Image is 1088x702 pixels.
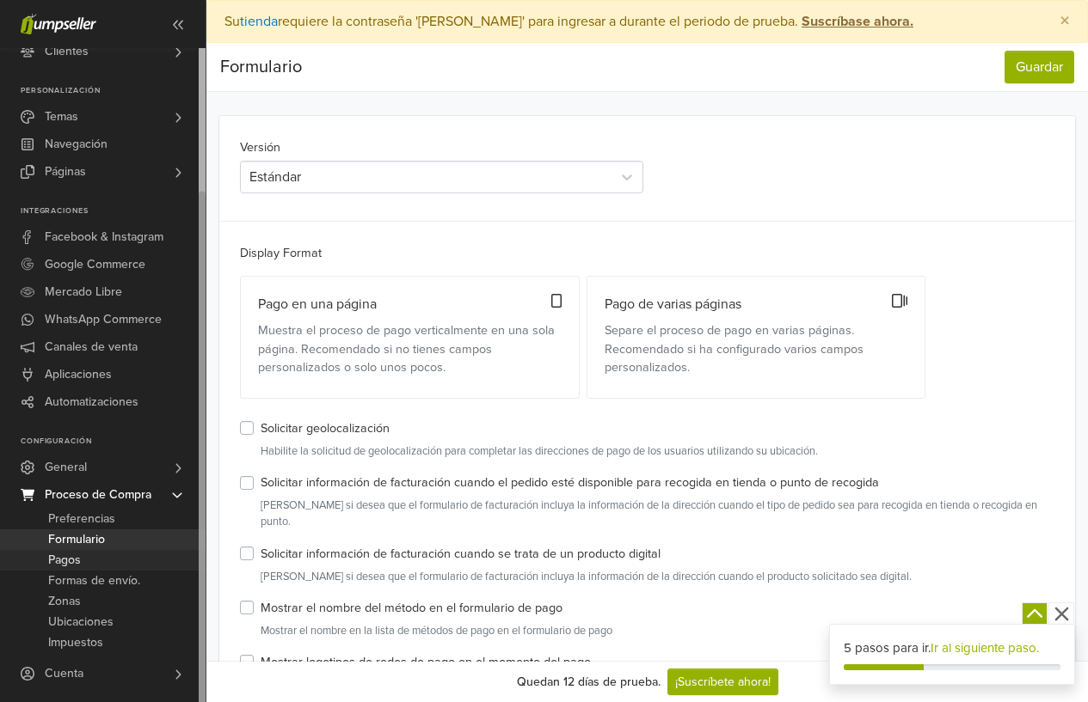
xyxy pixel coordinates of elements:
[21,206,206,217] p: Integraciones
[45,481,151,509] span: Proceso de Compra
[21,436,206,447] p: Configuración
[45,223,163,251] span: Facebook & Instagram
[45,454,87,481] span: General
[48,529,105,550] span: Formulario
[48,509,115,529] span: Preferencias
[45,333,138,361] span: Canales de venta
[931,640,1039,656] a: Ir al siguiente paso.
[249,167,603,187] div: Estándar
[48,571,140,591] span: Formas de envío.
[240,244,322,263] label: Display Format
[1005,51,1074,83] button: Guardar
[240,13,278,30] a: tienda
[258,321,562,377] label: Muestra el proceso de pago verticalmente en una sola página. Recomendado si no tienes campos pers...
[261,569,1054,585] small: [PERSON_NAME] si desea que el formulario de facturación incluya la información de la dirección cu...
[45,278,122,306] span: Mercado Libre
[21,86,206,96] p: Personalización
[45,306,162,333] span: WhatsApp Commerce
[45,361,112,388] span: Aplicaciones
[45,388,138,416] span: Automatizaciones
[48,550,81,571] span: Pagos
[605,321,908,377] label: Separe el proceso de pago en varias páginas. Recomendado si ha configurado varios campos personal...
[261,443,1054,460] small: Habilite la solicitud de geolocalización para completar las direcciones de pago de los usuarios u...
[220,50,302,84] div: Formulario
[798,13,913,30] a: Suscríbase ahora.
[261,473,879,492] label: Solicitar información de facturación cuando el pedido esté disponible para recogida en tienda o p...
[45,660,83,687] span: Cuenta
[592,294,880,314] span: Pago de varias páginas
[45,38,89,65] span: Clientes
[261,419,390,438] label: Solicitar geolocalización
[45,103,78,131] span: Temas
[1060,9,1070,34] span: ×
[261,653,591,672] label: Mostrar logotipos de redes de pago en el momento del pago
[802,13,913,30] strong: Suscríbase ahora.
[45,251,145,278] span: Google Commerce
[240,138,280,157] label: Versión
[261,623,1054,639] small: Mostrar el nombre en la lista de métodos de pago en el formulario de pago
[245,294,538,314] span: Pago en una página
[48,612,114,632] span: Ubicaciones
[1042,1,1087,42] button: Close
[517,673,661,691] div: Quedan 12 días de prueba.
[45,158,86,186] span: Páginas
[667,668,778,695] a: ¡Suscríbete ahora!
[48,632,103,653] span: Impuestos
[45,131,108,158] span: Navegación
[844,638,1060,658] div: 5 pasos para ir.
[261,599,562,618] label: Mostrar el nombre del método en el formulario de pago
[261,498,1054,530] small: [PERSON_NAME] si desea que el formulario de facturación incluya la información de la dirección cu...
[261,545,661,564] label: Solicitar información de facturación cuando se trata de un producto digital
[48,591,81,612] span: Zonas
